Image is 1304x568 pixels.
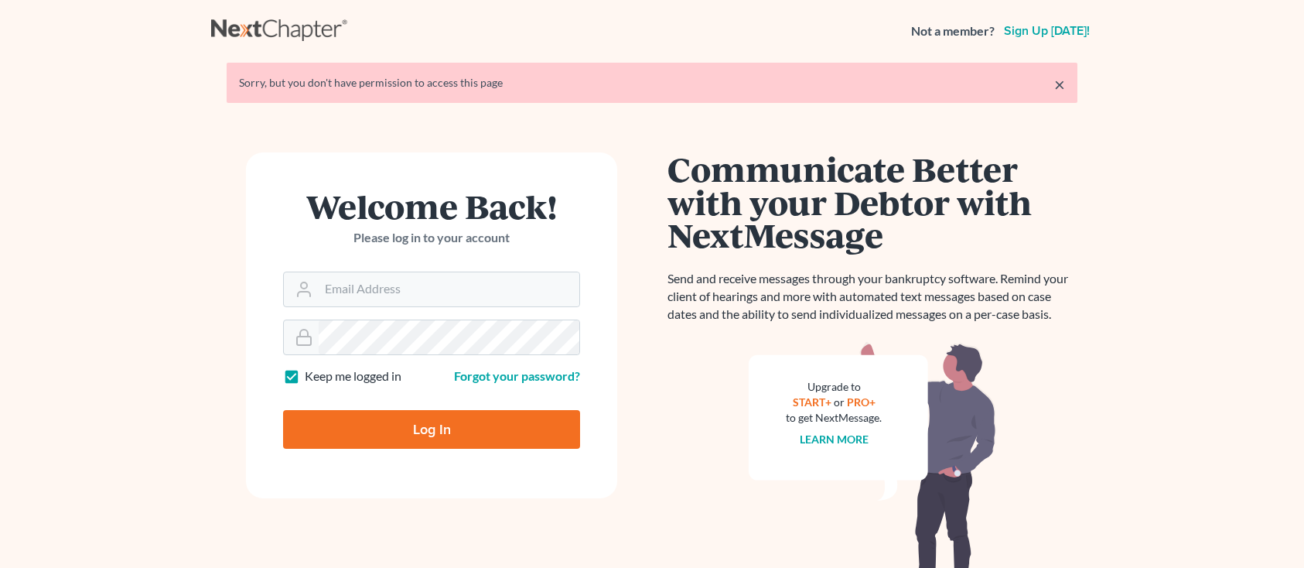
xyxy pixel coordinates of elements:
label: Keep me logged in [305,368,401,385]
a: PRO+ [847,395,876,409]
div: Sorry, but you don't have permission to access this page [239,75,1065,91]
h1: Communicate Better with your Debtor with NextMessage [667,152,1077,251]
div: to get NextMessage. [786,410,882,426]
p: Send and receive messages through your bankruptcy software. Remind your client of hearings and mo... [667,270,1077,323]
a: Learn more [800,433,869,446]
a: Forgot your password? [454,368,580,383]
h1: Welcome Back! [283,190,580,223]
div: Upgrade to [786,379,882,395]
strong: Not a member? [911,22,995,40]
p: Please log in to your account [283,229,580,247]
input: Email Address [319,272,579,306]
a: Sign up [DATE]! [1001,25,1093,37]
a: START+ [793,395,831,409]
a: × [1054,75,1065,94]
input: Log In [283,410,580,449]
span: or [834,395,845,409]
